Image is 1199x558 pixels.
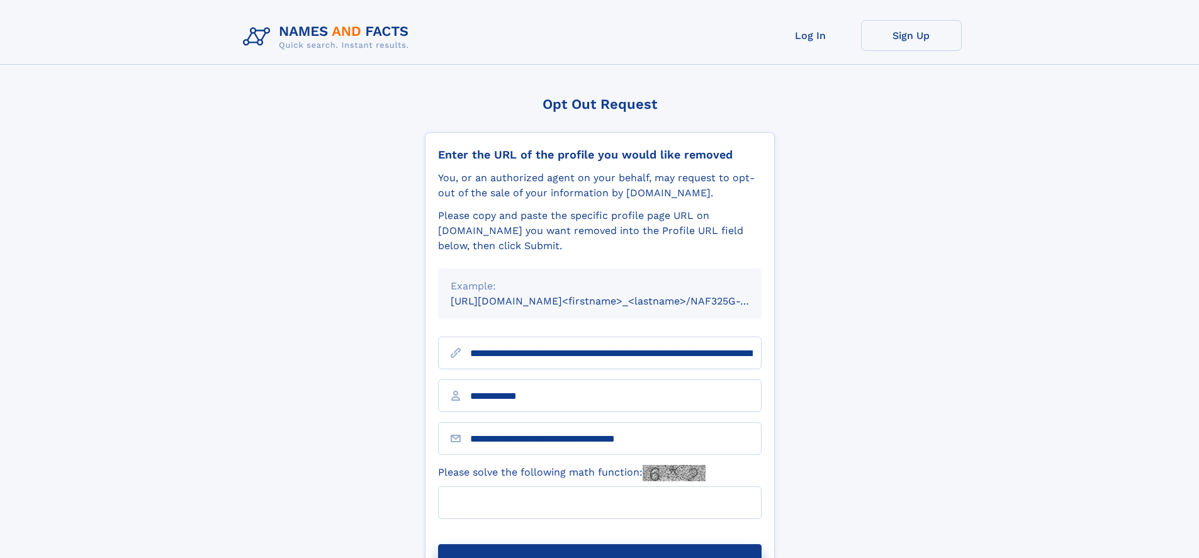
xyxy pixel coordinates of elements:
[438,170,762,201] div: You, or an authorized agent on your behalf, may request to opt-out of the sale of your informatio...
[238,20,419,54] img: Logo Names and Facts
[760,20,861,51] a: Log In
[438,465,706,481] label: Please solve the following math function:
[451,279,749,294] div: Example:
[425,96,775,112] div: Opt Out Request
[451,295,785,307] small: [URL][DOMAIN_NAME]<firstname>_<lastname>/NAF325G-xxxxxxxx
[438,208,762,254] div: Please copy and paste the specific profile page URL on [DOMAIN_NAME] you want removed into the Pr...
[438,148,762,162] div: Enter the URL of the profile you would like removed
[861,20,962,51] a: Sign Up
